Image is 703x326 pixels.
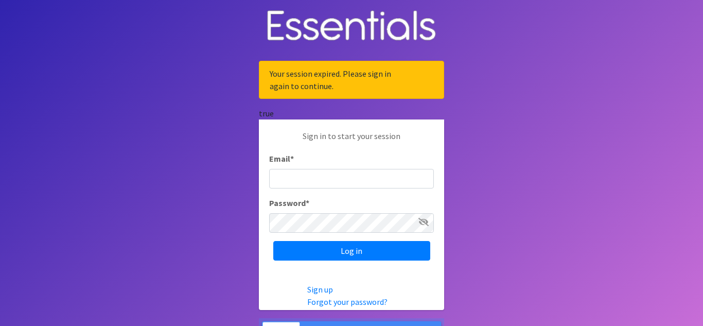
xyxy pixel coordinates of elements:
[307,297,388,307] a: Forgot your password?
[269,152,294,165] label: Email
[259,61,444,99] div: Your session expired. Please sign in again to continue.
[269,197,309,209] label: Password
[273,241,430,261] input: Log in
[269,130,434,152] p: Sign in to start your session
[307,284,333,295] a: Sign up
[290,153,294,164] abbr: required
[259,107,444,119] div: true
[306,198,309,208] abbr: required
